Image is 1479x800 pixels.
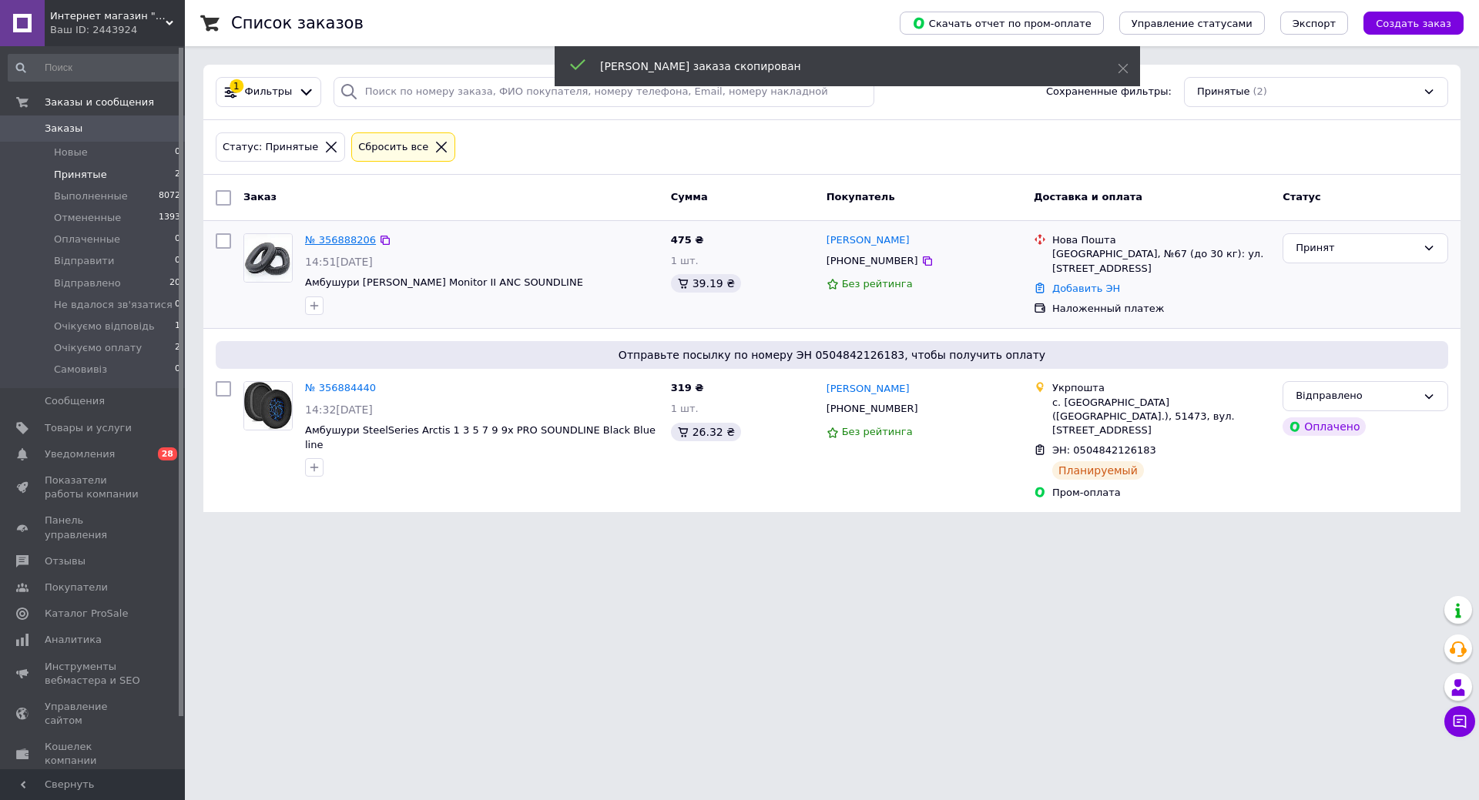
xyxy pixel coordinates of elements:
div: [PHONE_NUMBER] [823,399,921,419]
span: Отправьте посылку по номеру ЭН 0504842126183, чтобы получить оплату [222,347,1442,363]
span: Аналитика [45,633,102,647]
span: Инструменты вебмастера и SEO [45,660,143,688]
span: Выполненные [54,189,128,203]
div: Нова Пошта [1052,233,1270,247]
span: Интернет магазин "ЗаКупон" [50,9,166,23]
span: Товары и услуги [45,421,132,435]
a: Амбушури [PERSON_NAME] Monitor II ANC SOUNDLINE [305,276,583,288]
span: 2 [175,341,180,355]
span: Без рейтинга [842,278,913,290]
button: Экспорт [1280,12,1348,35]
span: 0 [175,146,180,159]
span: Фильтры [245,85,293,99]
img: Фото товару [244,234,292,282]
a: № 356888206 [305,234,376,246]
span: Панель управления [45,514,143,541]
div: [PERSON_NAME] заказа скопирован [600,59,1079,74]
input: Поиск по номеру заказа, ФИО покупателя, номеру телефона, Email, номеру накладной [334,77,874,107]
input: Поиск [8,54,182,82]
span: Новые [54,146,88,159]
span: 1 [175,320,180,333]
span: 1 шт. [671,403,699,414]
span: Отмененные [54,211,121,225]
span: Очікуємо оплату [54,341,142,355]
span: 14:51[DATE] [305,256,373,268]
span: Заказы [45,122,82,136]
a: Фото товару [243,233,293,283]
span: 0 [175,254,180,268]
button: Создать заказ [1363,12,1464,35]
span: Відправити [54,254,114,268]
span: Каталог ProSale [45,607,128,621]
span: Показатели работы компании [45,474,143,501]
span: 20 [169,276,180,290]
span: Статус [1283,191,1321,203]
div: Відправлено [1296,388,1417,404]
a: № 356884440 [305,382,376,393]
span: Доставка и оплата [1034,191,1142,203]
div: Укрпошта [1052,381,1270,395]
span: Покупатели [45,581,108,594]
span: Кошелек компании [45,740,143,768]
a: [PERSON_NAME] [827,382,910,397]
span: Скачать отчет по пром-оплате [912,16,1092,30]
span: ЭН: 0504842126183 [1052,444,1156,456]
span: Без рейтинга [842,426,913,437]
span: 1393 [159,211,180,225]
a: Добавить ЭН [1052,283,1120,294]
span: 319 ₴ [671,382,704,393]
span: Уведомления [45,447,115,461]
div: Сбросить все [355,139,431,156]
h1: Список заказов [231,14,364,32]
div: Статус: Принятые [220,139,321,156]
span: Сообщения [45,394,105,408]
span: Сохраненные фильтры: [1046,85,1172,99]
span: Отзывы [45,554,86,568]
span: 0 [175,233,180,246]
span: Управление сайтом [45,700,143,728]
div: Ваш ID: 2443924 [50,23,185,37]
span: Не вдалося зв'язатися [54,298,173,312]
div: Оплачено [1283,417,1366,436]
span: Принятые [1197,85,1250,99]
span: 475 ₴ [671,234,704,246]
div: Наложенный платеж [1052,302,1270,316]
div: [GEOGRAPHIC_DATA], №67 (до 30 кг): ул. [STREET_ADDRESS] [1052,247,1270,275]
span: Заказы и сообщения [45,95,154,109]
div: Планируемый [1052,461,1144,480]
div: 39.19 ₴ [671,274,741,293]
span: Оплаченные [54,233,120,246]
div: [PHONE_NUMBER] [823,251,921,271]
span: Принятые [54,168,107,182]
div: Принят [1296,240,1417,256]
span: 0 [175,363,180,377]
span: 2 [175,168,180,182]
a: Амбушури SteelSeries Arctis 1 3 5 7 9 9x PRO SOUNDLINE Black Blue line [305,424,656,450]
div: 1 [230,79,243,93]
span: Відправлено [54,276,121,290]
span: Покупатель [827,191,895,203]
span: Управление статусами [1132,18,1253,29]
div: 26.32 ₴ [671,423,741,441]
a: Фото товару [243,381,293,430]
span: 28 [158,447,177,460]
span: (2) [1253,85,1267,97]
button: Управление статусами [1119,12,1265,35]
button: Скачать отчет по пром-оплате [900,12,1104,35]
button: Чат с покупателем [1444,706,1475,737]
span: 0 [175,298,180,312]
a: Создать заказ [1348,17,1464,28]
div: с. [GEOGRAPHIC_DATA] ([GEOGRAPHIC_DATA].), 51473, вул. [STREET_ADDRESS] [1052,396,1270,438]
span: Сумма [671,191,708,203]
span: Самовивіз [54,363,107,377]
a: [PERSON_NAME] [827,233,910,248]
img: Фото товару [244,382,292,430]
span: Экспорт [1293,18,1336,29]
span: Заказ [243,191,277,203]
span: 8072 [159,189,180,203]
span: Создать заказ [1376,18,1451,29]
div: Пром-оплата [1052,486,1270,500]
span: Очікуємо відповідь [54,320,155,333]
